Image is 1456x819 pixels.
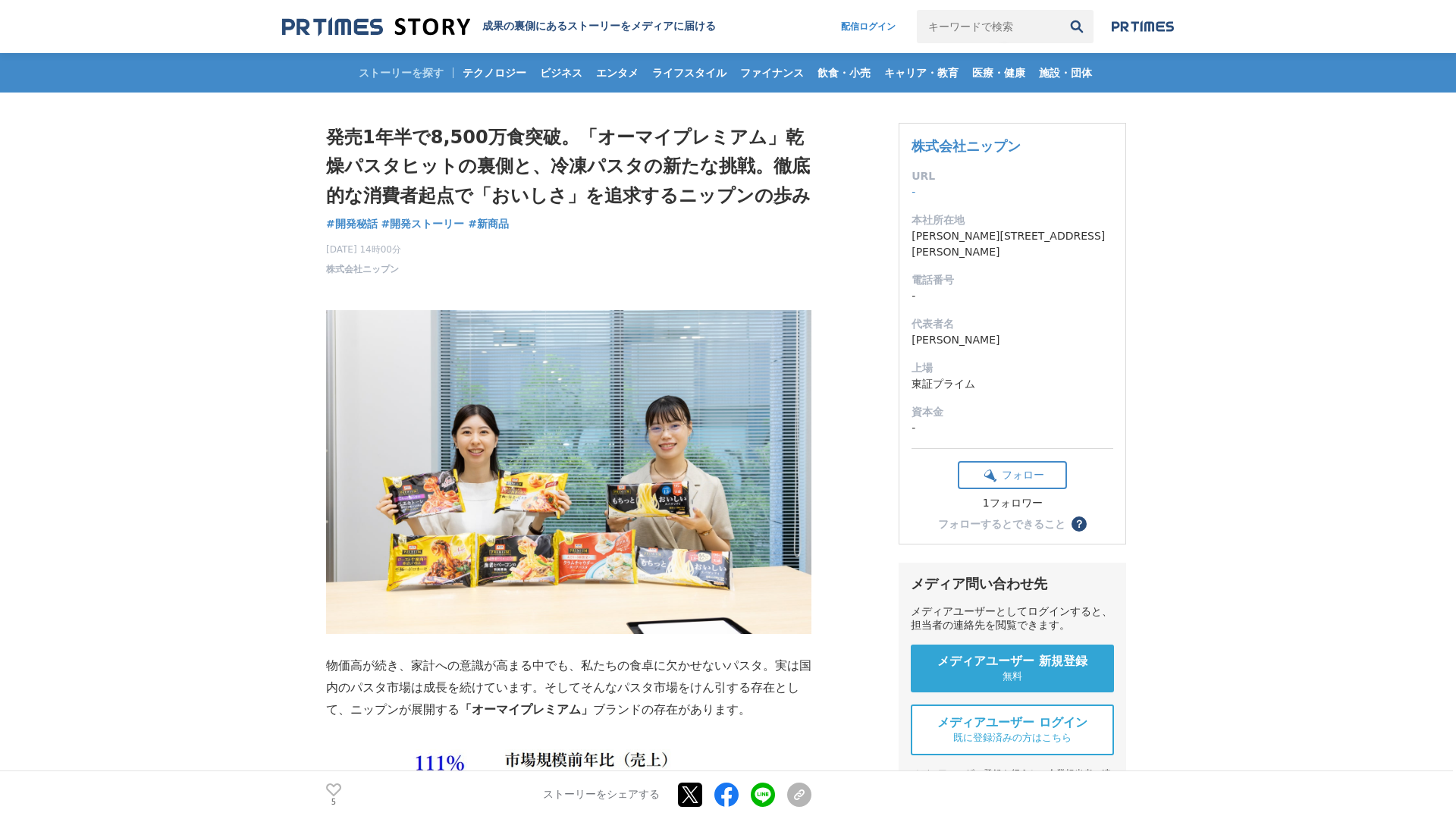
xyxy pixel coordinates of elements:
a: #開発ストーリー [381,216,465,232]
dt: 資本金 [912,404,1113,420]
div: フォローするとできること [938,519,1065,529]
div: 1フォロワー [958,497,1067,510]
dd: [PERSON_NAME] [912,332,1113,348]
dd: - [912,184,1113,200]
h2: 成果の裏側にあるストーリーをメディアに届ける [482,20,716,33]
a: メディアユーザー ログイン 既に登録済みの方はこちら [911,704,1114,755]
span: #開発ストーリー [381,217,465,231]
strong: 「オーマイプレミアム」 [460,703,593,716]
span: #新商品 [468,217,509,231]
span: メディアユーザー 新規登録 [937,654,1087,670]
a: 飲食・小売 [811,53,877,93]
dd: [PERSON_NAME][STREET_ADDRESS][PERSON_NAME] [912,228,1113,260]
span: ビジネス [534,66,588,80]
dd: 東証プライム [912,376,1113,392]
span: 無料 [1003,670,1022,683]
a: 施設・団体 [1033,53,1098,93]
dt: URL [912,168,1113,184]
p: 物価高が続き、家計への意識が高まる中でも、私たちの食卓に欠かせないパスタ。実は国内のパスタ市場は成長を続けています。そしてそんなパスタ市場をけん引する存在として、ニップンが展開する ブランドの存... [326,655,811,720]
p: ストーリーをシェアする [543,789,660,802]
a: 成果の裏側にあるストーリーをメディアに届ける 成果の裏側にあるストーリーをメディアに届ける [282,17,716,37]
dt: 電話番号 [912,272,1113,288]
h1: 発売1年半で8,500万食突破。「オーマイプレミアム」乾燥パスタヒットの裏側と、冷凍パスタの新たな挑戦。徹底的な消費者起点で「おいしさ」を追求するニップンの歩み [326,123,811,210]
span: 飲食・小売 [811,66,877,80]
input: キーワードで検索 [917,10,1060,43]
a: テクノロジー [457,53,532,93]
span: エンタメ [590,66,645,80]
span: [DATE] 14時00分 [326,243,401,256]
span: メディアユーザー ログイン [937,715,1087,731]
button: 検索 [1060,10,1094,43]
span: キャリア・教育 [878,66,965,80]
a: 配信ログイン [826,10,911,43]
a: 医療・健康 [966,53,1031,93]
a: エンタメ [590,53,645,93]
dd: - [912,288,1113,304]
a: キャリア・教育 [878,53,965,93]
span: ファイナンス [734,66,810,80]
a: 株式会社ニップン [912,138,1021,154]
span: 既に登録済みの方はこちら [953,731,1072,745]
button: ？ [1072,516,1087,532]
a: ファイナンス [734,53,810,93]
dt: 本社所在地 [912,212,1113,228]
img: 成果の裏側にあるストーリーをメディアに届ける [282,17,470,37]
dd: - [912,420,1113,436]
a: メディアユーザー 新規登録 無料 [911,645,1114,692]
dt: 代表者名 [912,316,1113,332]
a: ビジネス [534,53,588,93]
dt: 上場 [912,360,1113,376]
a: ライフスタイル [646,53,733,93]
p: 5 [326,799,341,806]
a: 株式会社ニップン [326,262,399,276]
div: メディア問い合わせ先 [911,575,1114,593]
img: thumbnail_883a2a00-8df8-11f0-9da8-59b7d492b719.jpg [326,310,811,634]
button: フォロー [958,461,1067,489]
span: ？ [1074,519,1084,529]
span: テクノロジー [457,66,532,80]
img: prtimes [1112,20,1174,33]
span: 医療・健康 [966,66,1031,80]
div: メディアユーザーとしてログインすると、担当者の連絡先を閲覧できます。 [911,605,1114,632]
span: #開発秘話 [326,217,378,231]
a: #開発秘話 [326,216,378,232]
a: #新商品 [468,216,509,232]
span: ライフスタイル [646,66,733,80]
span: 施設・団体 [1033,66,1098,80]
